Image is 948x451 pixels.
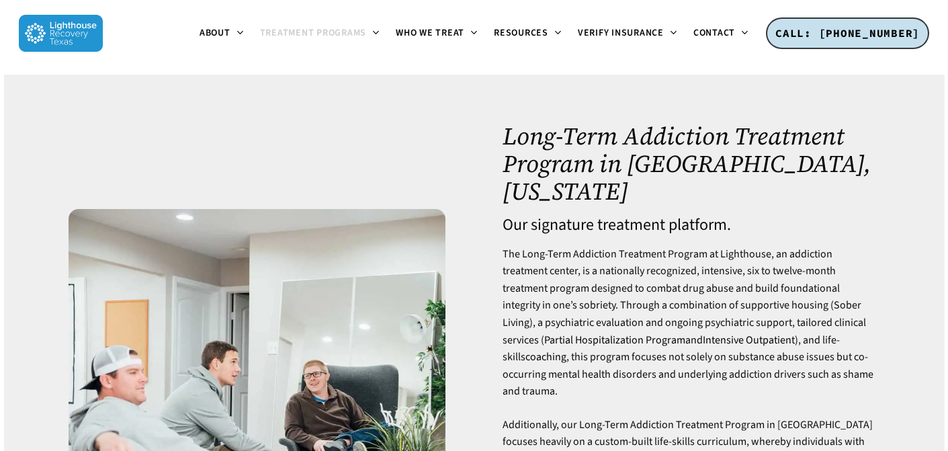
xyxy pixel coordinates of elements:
[494,26,548,40] span: Resources
[252,28,388,39] a: Treatment Programs
[503,246,879,417] p: The Long-Term Addiction Treatment Program at Lighthouse, an addiction treatment center, is a nati...
[260,26,367,40] span: Treatment Programs
[19,15,103,52] img: Lighthouse Recovery Texas
[191,28,252,39] a: About
[388,28,486,39] a: Who We Treat
[693,26,735,40] span: Contact
[525,350,566,364] a: coaching
[544,333,685,347] a: Partial Hospitalization Program
[766,17,929,50] a: CALL: [PHONE_NUMBER]
[775,26,920,40] span: CALL: [PHONE_NUMBER]
[486,28,570,39] a: Resources
[578,26,664,40] span: Verify Insurance
[570,28,685,39] a: Verify Insurance
[703,333,795,347] a: Intensive Outpatient
[200,26,230,40] span: About
[503,216,879,234] h4: Our signature treatment platform.
[503,122,879,205] h1: Long-Term Addiction Treatment Program in [GEOGRAPHIC_DATA], [US_STATE]
[396,26,464,40] span: Who We Treat
[685,28,757,39] a: Contact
